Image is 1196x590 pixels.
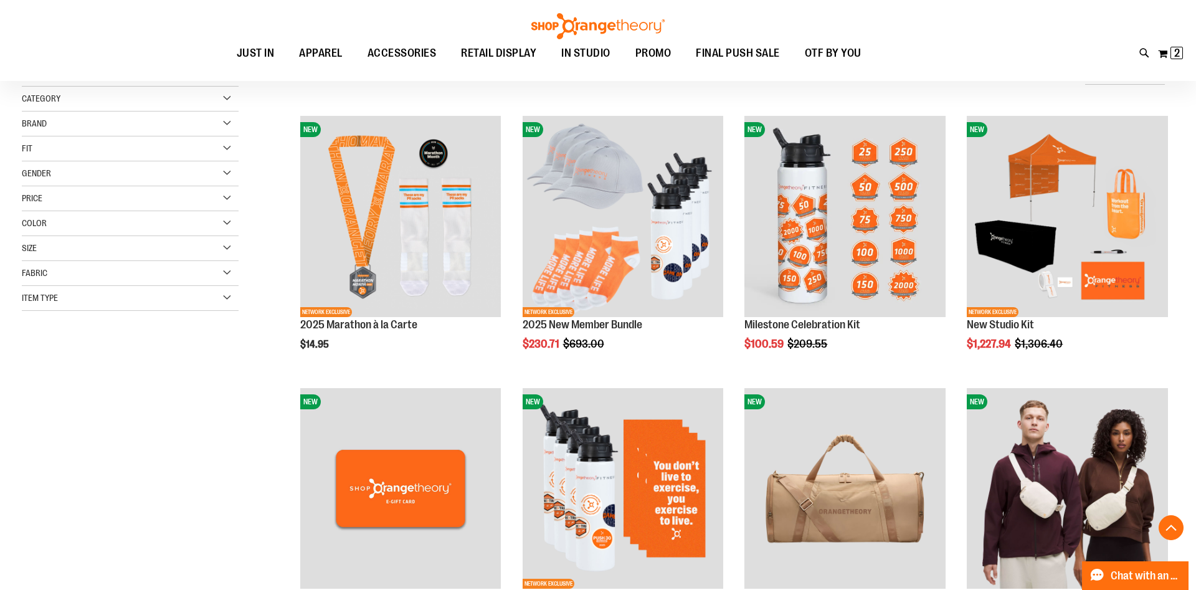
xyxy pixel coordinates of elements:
[22,268,47,278] span: Fabric
[523,394,543,409] span: NEW
[300,318,417,331] a: 2025 Marathon à la Carte
[300,307,352,317] span: NETWORK EXCLUSIVE
[529,13,667,39] img: Shop Orangetheory
[299,39,343,67] span: APPAREL
[300,394,321,409] span: NEW
[523,318,642,331] a: 2025 New Member Bundle
[523,338,561,350] span: $230.71
[744,388,946,589] img: Nike Duffel Bag
[22,118,47,128] span: Brand
[300,339,331,350] span: $14.95
[22,93,60,103] span: Category
[22,193,42,203] span: Price
[287,39,355,68] a: APPAREL
[516,110,730,381] div: product
[368,39,437,67] span: ACCESSORIES
[623,39,684,68] a: PROMO
[523,116,724,319] a: 2025 New Member BundleNEWNETWORK EXCLUSIVE
[683,39,792,68] a: FINAL PUSH SALE
[448,39,549,68] a: RETAIL DISPLAY
[523,116,724,317] img: 2025 New Member Bundle
[22,243,37,253] span: Size
[300,388,501,589] img: E-GIFT CARD (Valid ONLY for ShopOrangetheory.com)
[635,39,672,67] span: PROMO
[967,388,1168,589] img: lululemon Everywhere Belt Bag - Large
[523,307,574,317] span: NETWORK EXCLUSIVE
[1174,47,1180,59] span: 2
[967,116,1168,319] a: New Studio KitNEWNETWORK EXCLUSIVE
[1082,561,1189,590] button: Chat with an Expert
[744,116,946,317] img: Milestone Celebration Kit
[1111,570,1181,582] span: Chat with an Expert
[22,218,47,228] span: Color
[549,39,623,68] a: IN STUDIO
[224,39,287,67] a: JUST IN
[744,318,860,331] a: Milestone Celebration Kit
[461,39,536,67] span: RETAIL DISPLAY
[22,168,51,178] span: Gender
[300,116,501,317] img: 2025 Marathon à la Carte
[967,318,1034,331] a: New Studio Kit
[523,122,543,137] span: NEW
[744,394,765,409] span: NEW
[967,307,1018,317] span: NETWORK EXCLUSIVE
[961,110,1174,381] div: product
[22,143,32,153] span: Fit
[744,122,765,137] span: NEW
[792,39,874,68] a: OTF BY YOU
[696,39,780,67] span: FINAL PUSH SALE
[294,110,508,381] div: product
[300,122,321,137] span: NEW
[967,338,1013,350] span: $1,227.94
[523,388,724,589] img: 2025 New Member Bundle
[744,116,946,319] a: Milestone Celebration KitNEW
[237,39,275,67] span: JUST IN
[563,338,606,350] span: $693.00
[738,110,952,381] div: product
[355,39,449,68] a: ACCESSORIES
[561,39,610,67] span: IN STUDIO
[300,116,501,319] a: 2025 Marathon à la CarteNEWNETWORK EXCLUSIVE
[805,39,861,67] span: OTF BY YOU
[1159,515,1184,540] button: Back To Top
[523,579,574,589] span: NETWORK EXCLUSIVE
[967,122,987,137] span: NEW
[967,116,1168,317] img: New Studio Kit
[787,338,829,350] span: $209.55
[22,293,58,303] span: Item Type
[1015,338,1065,350] span: $1,306.40
[744,338,785,350] span: $100.59
[967,394,987,409] span: NEW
